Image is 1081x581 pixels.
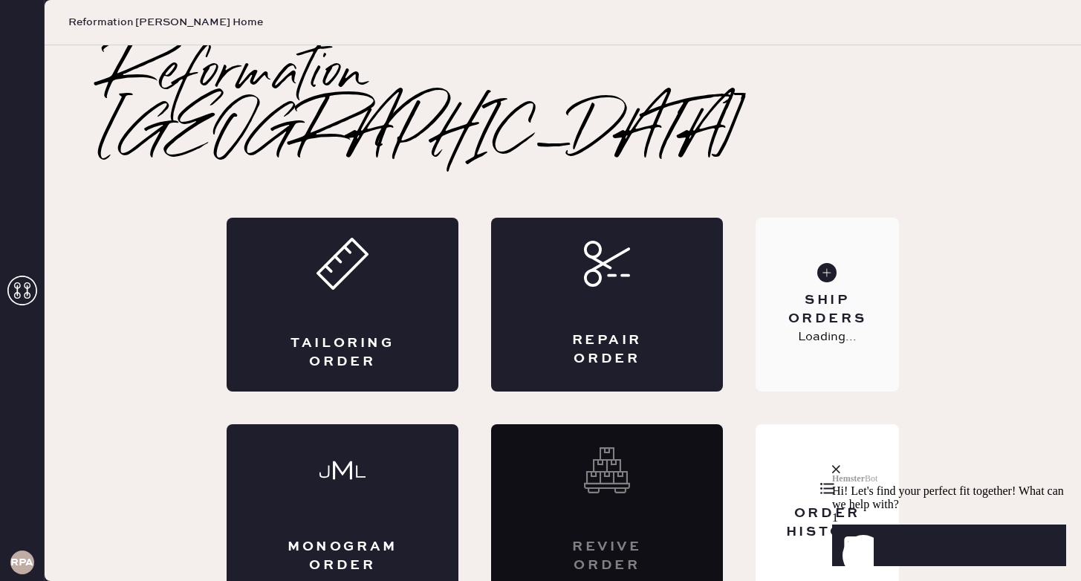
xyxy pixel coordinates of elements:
[286,538,399,575] div: Monogram Order
[551,538,663,575] div: Revive order
[286,334,399,371] div: Tailoring Order
[551,331,663,369] div: Repair Order
[832,374,1077,578] iframe: Front Chat
[68,15,263,30] span: Reformation [PERSON_NAME] Home
[767,291,887,328] div: Ship Orders
[10,557,33,568] h3: RPA
[104,45,1022,164] h2: Reformation [GEOGRAPHIC_DATA]
[798,328,857,346] p: Loading...
[767,504,887,542] div: Order History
